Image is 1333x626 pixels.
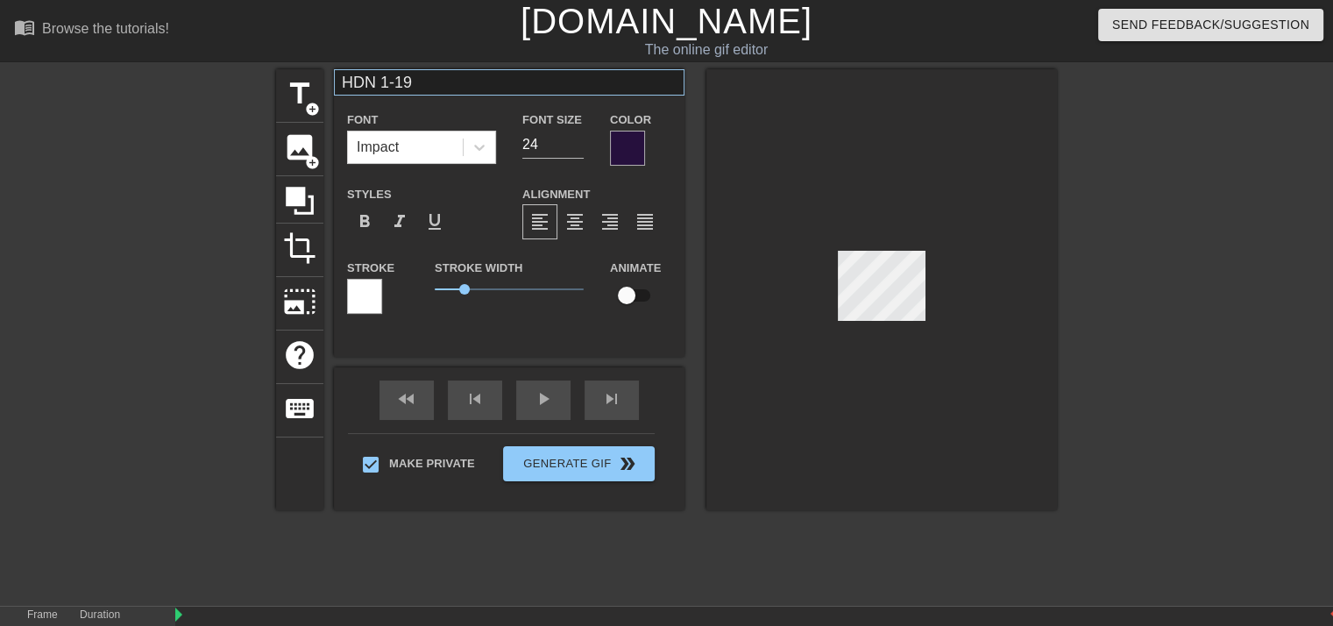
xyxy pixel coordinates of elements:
label: Duration [80,610,120,621]
span: crop [283,231,316,265]
button: Send Feedback/Suggestion [1098,9,1323,41]
span: Generate Gif [510,453,648,474]
label: Animate [610,260,661,277]
span: fast_rewind [396,388,417,409]
a: Browse the tutorials! [14,17,169,44]
span: photo_size_select_large [283,285,316,318]
div: Browse the tutorials! [42,21,169,36]
span: skip_previous [464,388,486,409]
label: Alignment [522,186,590,203]
span: format_align_center [564,211,585,232]
span: Make Private [389,455,475,473]
span: menu_book [14,17,35,38]
div: The online gif editor [453,39,960,60]
div: Impact [357,137,399,158]
label: Color [610,111,651,129]
span: format_italic [389,211,410,232]
span: add_circle [305,155,320,170]
span: format_align_justify [635,211,656,232]
span: image [283,131,316,164]
span: format_align_left [529,211,550,232]
button: Generate Gif [503,446,655,481]
span: keyboard [283,392,316,425]
span: help [283,338,316,372]
span: format_align_right [599,211,620,232]
span: skip_next [601,388,622,409]
a: [DOMAIN_NAME] [521,2,812,40]
label: Font [347,111,378,129]
span: format_underline [424,211,445,232]
label: Stroke [347,260,394,277]
label: Styles [347,186,392,203]
label: Stroke Width [435,260,522,277]
span: Send Feedback/Suggestion [1112,14,1309,36]
label: Font Size [522,111,582,129]
span: add_circle [305,102,320,117]
span: format_bold [354,211,375,232]
span: play_arrow [533,388,554,409]
span: title [283,77,316,110]
span: double_arrow [617,453,638,474]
